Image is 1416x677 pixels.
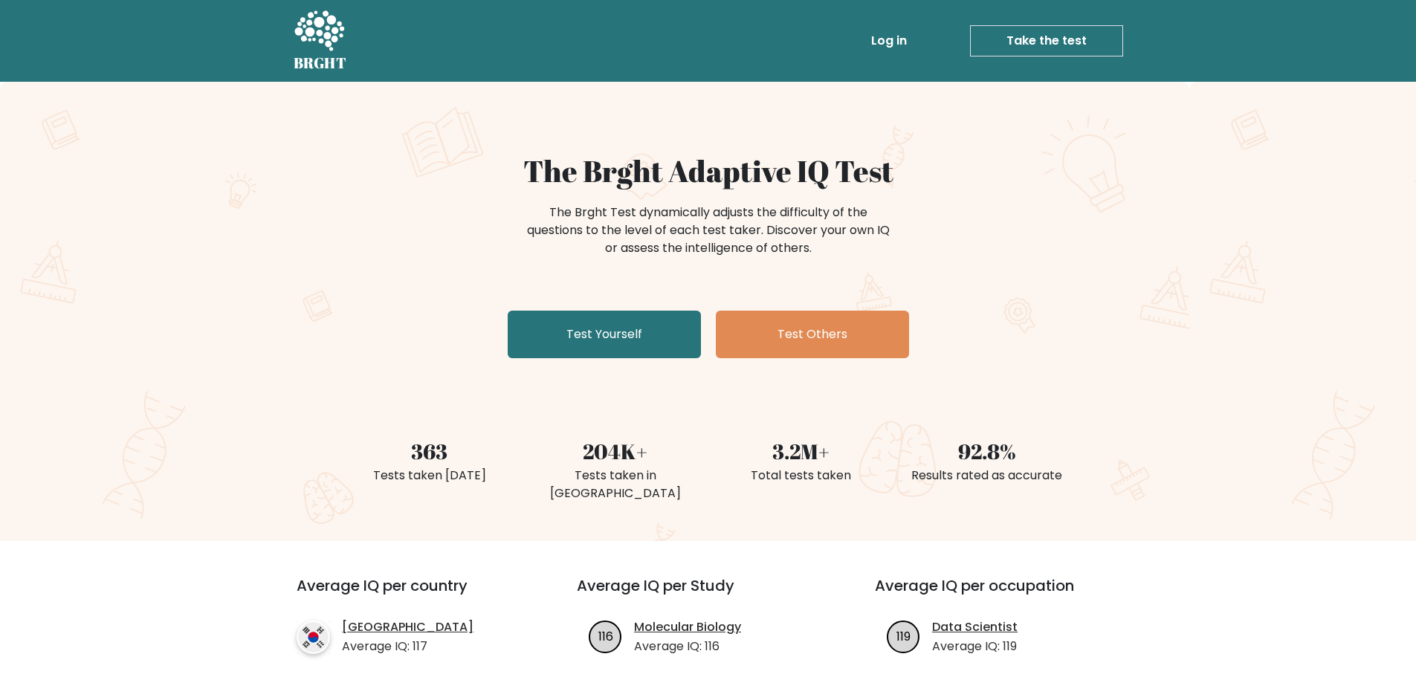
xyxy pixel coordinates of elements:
[634,638,741,655] p: Average IQ: 116
[531,467,699,502] div: Tests taken in [GEOGRAPHIC_DATA]
[903,435,1071,467] div: 92.8%
[903,467,1071,485] div: Results rated as accurate
[865,26,913,56] a: Log in
[523,204,894,257] div: The Brght Test dynamically adjusts the difficulty of the questions to the level of each test take...
[717,435,885,467] div: 3.2M+
[577,577,839,612] h3: Average IQ per Study
[634,618,741,636] a: Molecular Biology
[970,25,1123,56] a: Take the test
[342,618,473,636] a: [GEOGRAPHIC_DATA]
[508,311,701,358] a: Test Yourself
[346,435,514,467] div: 363
[342,638,473,655] p: Average IQ: 117
[531,435,699,467] div: 204K+
[932,638,1018,655] p: Average IQ: 119
[717,467,885,485] div: Total tests taken
[294,54,347,72] h5: BRGHT
[297,577,523,612] h3: Average IQ per country
[598,627,613,644] text: 116
[297,621,330,654] img: country
[716,311,909,358] a: Test Others
[346,467,514,485] div: Tests taken [DATE]
[294,6,347,76] a: BRGHT
[932,618,1018,636] a: Data Scientist
[875,577,1137,612] h3: Average IQ per occupation
[346,153,1071,189] h1: The Brght Adaptive IQ Test
[896,627,911,644] text: 119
